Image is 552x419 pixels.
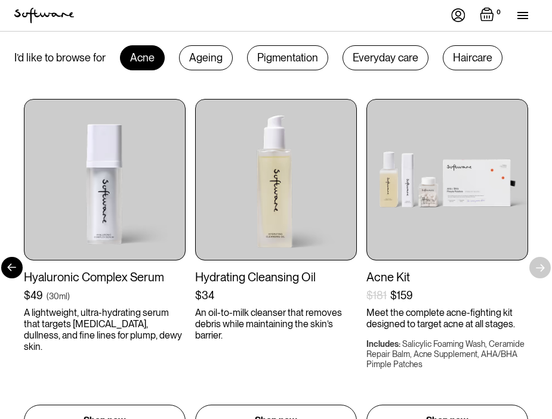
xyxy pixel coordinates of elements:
[390,289,413,302] div: $159
[366,307,528,330] p: Meet the complete acne-fighting kit designed to target acne at all stages.
[443,45,502,70] div: Haircare
[366,339,400,349] div: Includes:
[179,45,233,70] div: Ageing
[195,307,357,342] p: An oil-to-milk cleanser that removes debris while maintaining the skin’s barrier.
[366,270,528,284] div: Acne Kit
[247,45,328,70] div: Pigmentation
[24,270,186,284] div: Hyaluronic Complex Serum
[49,290,67,302] div: 30ml
[366,339,525,369] div: Salicylic Foaming Wash, Ceramide Repair Balm, Acne Supplement, AHA/BHA Pimple Patches
[24,307,186,353] p: A lightweight, ultra-hydrating serum that targets [MEDICAL_DATA], dullness, and fine lines for pl...
[366,289,387,302] div: $181
[67,290,70,302] div: )
[14,8,74,23] a: home
[494,7,503,18] div: 0
[14,8,74,23] img: Software Logo
[120,45,165,70] div: Acne
[47,290,49,302] div: (
[195,289,214,302] div: $34
[24,289,43,302] div: $49
[195,270,357,284] div: Hydrating Cleansing Oil
[343,45,428,70] div: Everyday care
[480,7,503,24] a: Open empty cart
[14,51,106,64] div: I’d like to browse for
